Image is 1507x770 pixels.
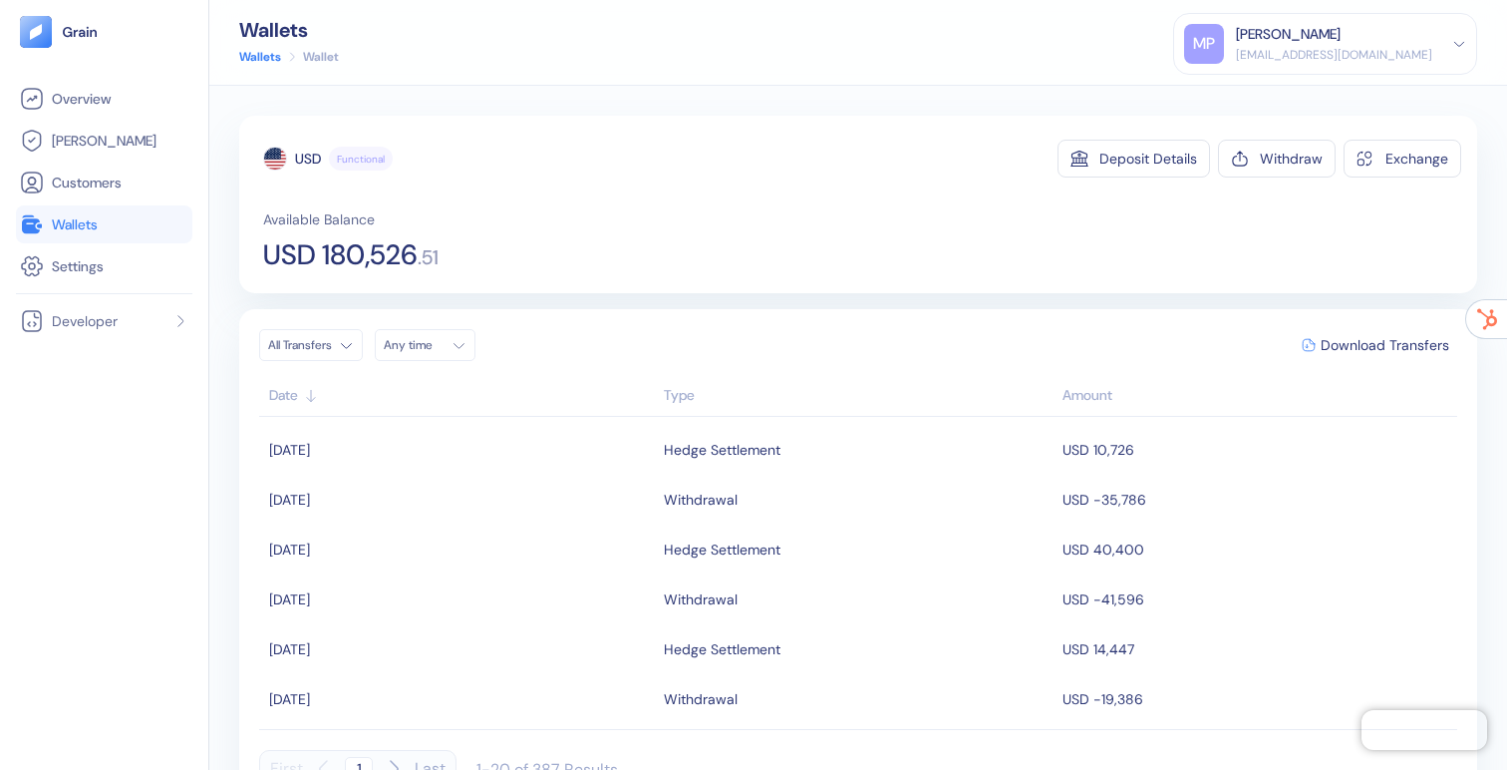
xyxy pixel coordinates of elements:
[259,525,659,575] td: [DATE]
[1062,385,1447,406] div: Sort descending
[263,209,375,229] span: Available Balance
[664,682,738,716] div: Withdrawal
[1218,140,1336,178] button: Withdraw
[1344,140,1461,178] button: Exchange
[52,89,111,109] span: Overview
[259,674,659,724] td: [DATE]
[664,632,780,666] div: Hedge Settlement
[1099,152,1197,166] div: Deposit Details
[52,256,104,276] span: Settings
[20,129,188,153] a: [PERSON_NAME]
[62,25,99,39] img: logo
[295,149,321,169] div: USD
[375,329,475,361] button: Any time
[20,16,52,48] img: logo-tablet-V2.svg
[20,171,188,194] a: Customers
[1260,152,1323,166] div: Withdraw
[52,131,156,151] span: [PERSON_NAME]
[259,624,659,674] td: [DATE]
[1057,525,1457,575] td: USD 40,400
[664,582,738,616] div: Withdrawal
[1057,624,1457,674] td: USD 14,447
[239,20,339,40] div: Wallets
[1057,425,1457,475] td: USD 10,726
[664,533,780,567] div: Hedge Settlement
[384,337,444,353] div: Any time
[52,311,118,331] span: Developer
[1057,674,1457,724] td: USD -19,386
[20,212,188,236] a: Wallets
[263,241,418,269] span: USD 180,526
[664,483,738,517] div: Withdrawal
[1057,575,1457,624] td: USD -41,596
[20,254,188,278] a: Settings
[52,173,122,192] span: Customers
[337,152,385,167] span: Functional
[259,425,659,475] td: [DATE]
[259,575,659,624] td: [DATE]
[1294,330,1457,360] button: Download Transfers
[664,385,1054,406] div: Sort ascending
[1184,24,1224,64] div: MP
[52,214,98,234] span: Wallets
[1057,475,1457,525] td: USD -35,786
[418,247,439,267] span: . 51
[239,48,281,66] a: Wallets
[1236,24,1341,45] div: [PERSON_NAME]
[1321,338,1449,352] span: Download Transfers
[269,385,654,406] div: Sort ascending
[664,433,780,467] div: Hedge Settlement
[259,475,659,525] td: [DATE]
[20,87,188,111] a: Overview
[1057,140,1210,178] button: Deposit Details
[1236,46,1432,64] div: [EMAIL_ADDRESS][DOMAIN_NAME]
[1385,152,1448,166] div: Exchange
[1361,710,1487,750] iframe: Chatra live chat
